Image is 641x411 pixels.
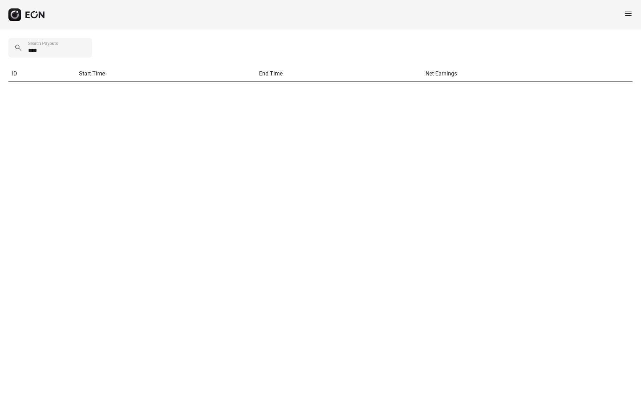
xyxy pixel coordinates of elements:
[256,66,422,82] th: End Time
[422,66,633,82] th: Net Earnings
[75,66,256,82] th: Start Time
[624,9,633,18] span: menu
[28,41,58,46] label: Search Payouts
[8,66,75,82] th: ID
